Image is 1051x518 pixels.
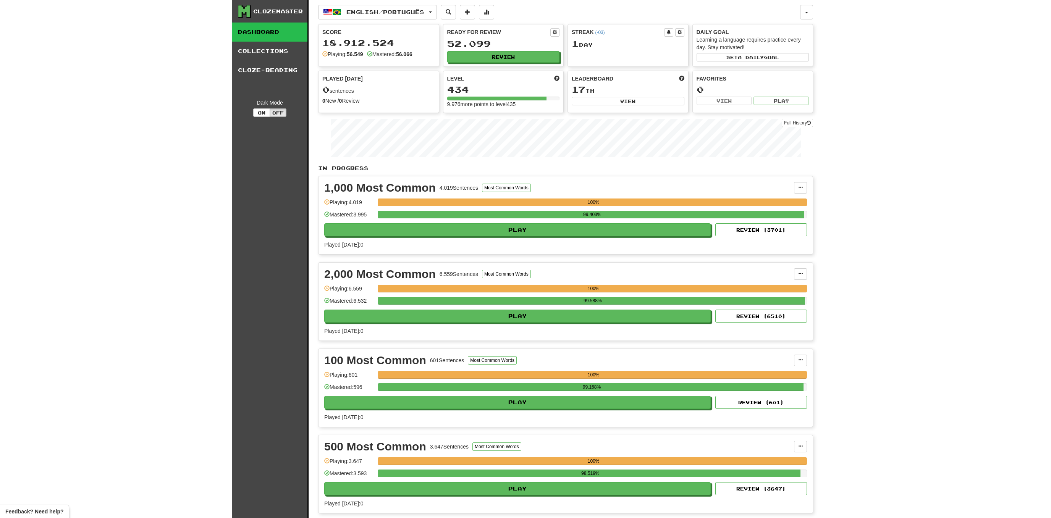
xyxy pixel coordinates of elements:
[367,50,412,58] div: Mastered:
[679,75,684,82] span: This week in points, UTC
[697,97,752,105] button: View
[232,61,307,80] a: Cloze-Reading
[447,100,560,108] div: 9.976 more points to level 435
[324,355,426,366] div: 100 Most Common
[554,75,559,82] span: Score more points to level up
[324,371,374,384] div: Playing: 601
[324,198,374,211] div: Playing: 4.019
[238,99,302,107] div: Dark Mode
[572,39,684,49] div: Day
[472,442,521,451] button: Most Common Words
[324,310,711,323] button: Play
[232,23,307,42] a: Dashboard
[324,297,374,310] div: Mastered: 6.532
[232,42,307,61] a: Collections
[595,30,605,35] a: (-03)
[572,85,684,95] div: th
[697,53,809,61] button: Seta dailygoal
[380,297,805,305] div: 99.588%
[430,443,469,450] div: 3.647 Sentences
[715,223,807,236] button: Review (3701)
[339,98,342,104] strong: 0
[482,270,531,278] button: Most Common Words
[380,371,807,379] div: 100%
[447,28,551,36] div: Ready for Review
[322,97,435,105] div: New / Review
[447,85,560,94] div: 434
[318,5,437,19] button: English/Português
[324,223,711,236] button: Play
[324,500,363,507] span: Played [DATE]: 0
[324,242,363,248] span: Played [DATE]: 0
[324,414,363,420] span: Played [DATE]: 0
[468,356,517,365] button: Most Common Words
[440,184,478,192] div: 4.019 Sentences
[715,396,807,409] button: Review (601)
[324,470,374,482] div: Mastered: 3.593
[441,5,456,19] button: Search sentences
[572,75,613,82] span: Leaderboard
[738,55,764,60] span: a daily
[324,268,436,280] div: 2,000 Most Common
[324,211,374,223] div: Mastered: 3.995
[324,182,436,194] div: 1,000 Most Common
[715,482,807,495] button: Review (3647)
[324,457,374,470] div: Playing: 3.647
[270,108,286,117] button: Off
[715,310,807,323] button: Review (6510)
[324,396,711,409] button: Play
[380,285,807,292] div: 100%
[324,383,374,396] div: Mastered: 596
[322,28,435,36] div: Score
[753,97,809,105] button: Play
[572,84,585,95] span: 17
[322,84,330,95] span: 0
[380,470,800,477] div: 98.519%
[482,184,531,192] button: Most Common Words
[430,357,464,364] div: 601 Sentences
[322,75,363,82] span: Played [DATE]
[440,270,478,278] div: 6.559 Sentences
[447,39,560,48] div: 52.099
[253,8,303,15] div: Clozemaster
[253,108,270,117] button: On
[380,457,807,465] div: 100%
[447,51,560,63] button: Review
[324,328,363,334] span: Played [DATE]: 0
[322,38,435,48] div: 18.912.524
[572,28,664,36] div: Streak
[318,165,813,172] p: In Progress
[479,5,494,19] button: More stats
[447,75,464,82] span: Level
[380,211,804,218] div: 99.403%
[460,5,475,19] button: Add sentence to collection
[697,28,809,36] div: Daily Goal
[572,97,684,105] button: View
[572,38,579,49] span: 1
[396,51,412,57] strong: 56.066
[322,98,325,104] strong: 0
[380,383,803,391] div: 99.168%
[347,51,363,57] strong: 56.549
[380,198,807,206] div: 100%
[346,9,424,15] span: English / Português
[782,119,813,127] a: Full History
[697,36,809,51] div: Learning a language requires practice every day. Stay motivated!
[322,50,363,58] div: Playing:
[324,441,426,452] div: 500 Most Common
[322,85,435,95] div: sentences
[324,482,711,495] button: Play
[5,508,63,515] span: Open feedback widget
[697,75,809,82] div: Favorites
[324,285,374,297] div: Playing: 6.559
[697,85,809,94] div: 0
